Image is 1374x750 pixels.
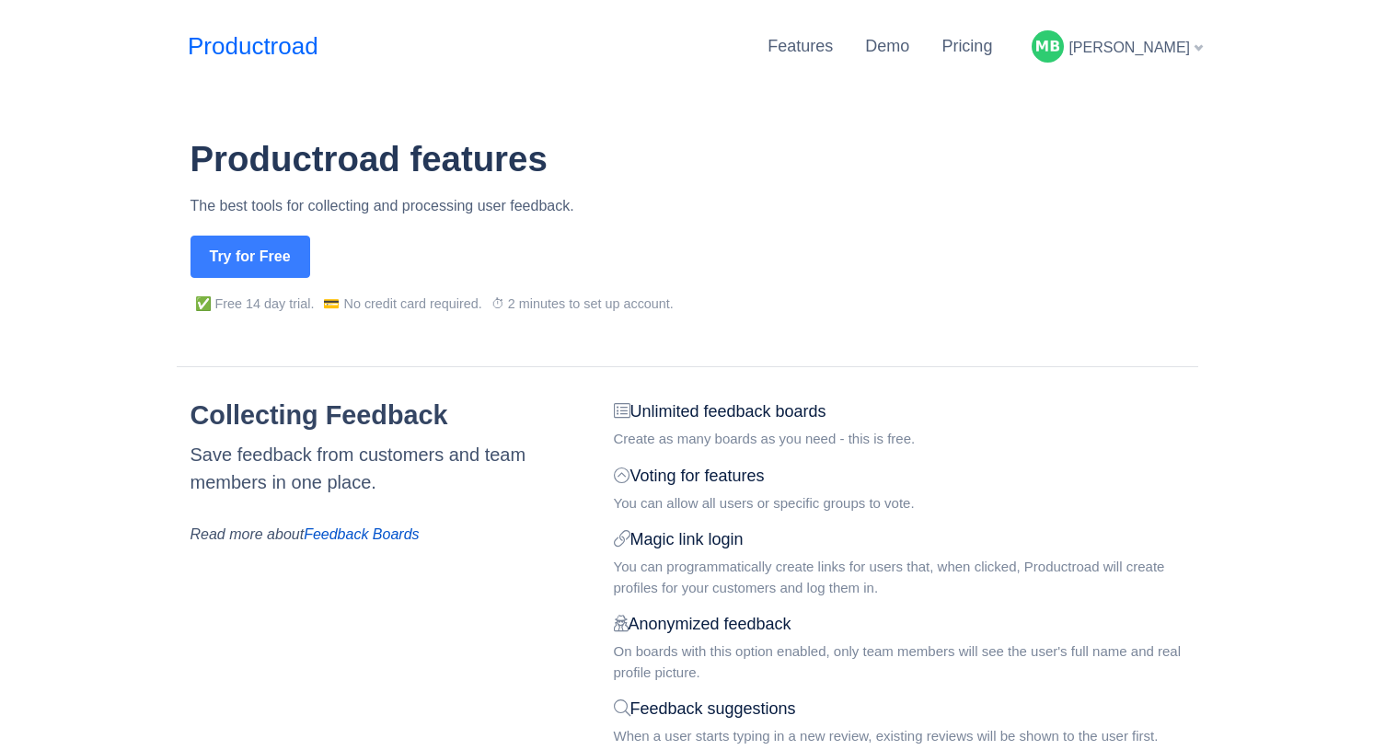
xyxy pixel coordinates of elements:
div: You can allow all users or specific groups to vote. [614,493,1198,514]
a: Feedback Boards [304,526,419,542]
h2: Collecting Feedback [191,399,600,432]
div: Unlimited feedback boards [614,399,1198,424]
span: [PERSON_NAME] [1068,40,1190,55]
div: Create as many boards as you need - this is free. [614,429,1198,450]
div: Anonymized feedback [614,612,1198,637]
a: Pricing [941,37,992,55]
img: Mike Betts userpic [1032,30,1064,63]
h1: Productroad features [191,138,1198,180]
button: Try for Free [191,236,310,278]
div: Feedback suggestions [614,697,1198,721]
div: You can programmatically create links for users that, when clicked, Productroad will create profi... [614,557,1198,598]
div: When a user starts typing in a new review, existing reviews will be shown to the user first. [614,726,1198,747]
a: Features [768,37,833,55]
a: Productroad [188,29,318,64]
div: Save feedback from customers and team members in one place. [191,441,580,496]
span: ✅ Free 14 day trial. [195,296,315,311]
span: 💳 No credit card required. [323,296,481,311]
div: Voting for features [614,464,1198,489]
span: ⏱ 2 minutes to set up account. [491,296,674,311]
p: The best tools for collecting and processing user feedback. [191,195,1198,217]
div: Magic link login [614,527,1198,552]
div: On boards with this option enabled, only team members will see the user's full name and real prof... [614,641,1198,683]
div: Read more about [191,524,580,546]
a: Demo [865,37,909,55]
div: [PERSON_NAME] [1024,23,1209,70]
